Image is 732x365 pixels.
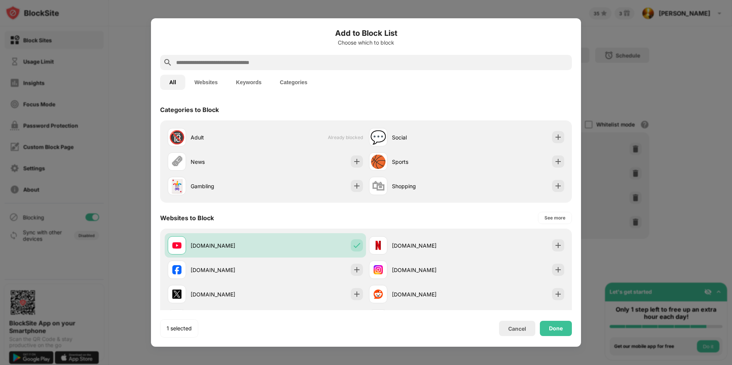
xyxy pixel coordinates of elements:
div: 1 selected [167,325,192,332]
img: favicons [374,290,383,299]
div: Websites to Block [160,214,214,222]
img: favicons [172,265,181,274]
div: See more [544,214,565,222]
div: 🛍 [372,178,385,194]
div: [DOMAIN_NAME] [191,242,265,250]
div: [DOMAIN_NAME] [191,290,265,298]
button: Keywords [227,75,271,90]
img: search.svg [163,58,172,67]
div: 🃏 [169,178,185,194]
div: 🏀 [370,154,386,170]
button: All [160,75,185,90]
div: Done [549,325,563,331]
div: [DOMAIN_NAME] [392,242,467,250]
button: Websites [185,75,227,90]
div: 🗞 [170,154,183,170]
div: Gambling [191,182,265,190]
span: Already blocked [328,134,363,140]
div: Shopping [392,182,467,190]
div: Adult [191,133,265,141]
div: Choose which to block [160,40,572,46]
img: favicons [374,265,383,274]
div: News [191,158,265,166]
div: Sports [392,158,467,166]
div: 💬 [370,130,386,145]
button: Categories [271,75,316,90]
div: Categories to Block [160,106,219,114]
img: favicons [172,290,181,299]
div: [DOMAIN_NAME] [392,266,467,274]
div: 🔞 [169,130,185,145]
div: Cancel [508,325,526,332]
div: [DOMAIN_NAME] [392,290,467,298]
img: favicons [374,241,383,250]
div: [DOMAIN_NAME] [191,266,265,274]
h6: Add to Block List [160,27,572,39]
img: favicons [172,241,181,250]
div: Social [392,133,467,141]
